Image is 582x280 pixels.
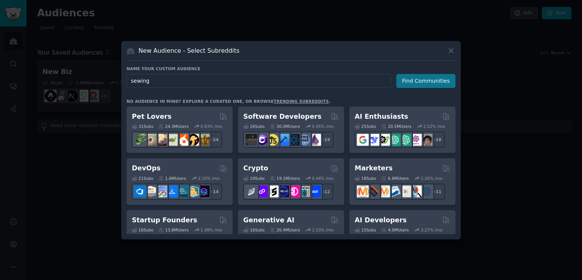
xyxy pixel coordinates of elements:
[429,132,445,148] div: + 18
[355,216,407,225] h2: AI Developers
[134,186,146,197] img: azuredevops
[158,124,188,129] div: 24.3M Users
[355,227,376,233] div: 15 Sub s
[256,134,268,146] img: csharp
[277,134,289,146] img: iOSProgramming
[177,186,188,197] img: platformengineering
[421,186,432,197] img: OnlineMarketing
[309,134,321,146] img: elixir
[132,216,197,225] h2: Startup Founders
[357,134,369,146] img: GoogleGeminiAI
[243,227,264,233] div: 16 Sub s
[312,176,333,181] div: 0.44 % /mo
[200,124,222,129] div: 0.83 % /mo
[270,176,300,181] div: 19.1M Users
[155,134,167,146] img: leopardgeckos
[132,112,172,121] h2: Pet Lovers
[399,186,411,197] img: googleads
[429,184,445,200] div: + 11
[132,227,153,233] div: 16 Sub s
[312,124,333,129] div: 0.45 % /mo
[198,134,210,146] img: dogbreed
[243,164,268,173] h2: Crypto
[355,176,376,181] div: 18 Sub s
[187,186,199,197] img: aws_cdk
[198,176,220,181] div: 2.10 % /mo
[267,134,278,146] img: learnjavascript
[421,176,443,181] div: 1.26 % /mo
[421,227,443,233] div: 3.27 % /mo
[312,227,333,233] div: 1.53 % /mo
[318,184,333,200] div: + 12
[368,186,379,197] img: bigseo
[198,186,210,197] img: PlatformEngineers
[378,134,390,146] img: AItoolsCatalog
[145,134,156,146] img: ballpython
[246,186,257,197] img: ethfinance
[389,186,401,197] img: Emailmarketing
[158,227,188,233] div: 13.8M Users
[396,74,455,88] button: Find Communities
[299,134,310,146] img: AskComputerScience
[381,227,409,233] div: 4.0M Users
[187,134,199,146] img: PetAdvice
[270,227,300,233] div: 20.4M Users
[200,227,222,233] div: 1.48 % /mo
[166,134,178,146] img: turtle
[355,164,393,173] h2: Marketers
[288,186,300,197] img: defiblockchain
[246,134,257,146] img: software
[357,186,369,197] img: content_marketing
[267,186,278,197] img: ethstaker
[256,186,268,197] img: 0xPolygon
[134,134,146,146] img: herpetology
[410,186,422,197] img: MarketingResearch
[127,74,391,88] input: Pick a short name, like "Digital Marketers" or "Movie-Goers"
[270,124,300,129] div: 30.0M Users
[299,186,310,197] img: CryptoNews
[206,132,222,148] div: + 24
[206,184,222,200] div: + 14
[243,176,264,181] div: 19 Sub s
[139,47,239,55] h3: New Audience - Select Subreddits
[389,134,401,146] img: chatgpt_promptDesign
[166,186,178,197] img: DevOpsLinks
[243,112,321,121] h2: Software Developers
[177,134,188,146] img: cockatiel
[318,132,333,148] div: + 19
[288,134,300,146] img: reactnative
[243,216,294,225] h2: Generative AI
[421,134,432,146] img: ArtificalIntelligence
[410,134,422,146] img: OpenAIDev
[158,176,186,181] div: 1.6M Users
[145,186,156,197] img: AWS_Certified_Experts
[132,124,153,129] div: 31 Sub s
[132,164,161,173] h2: DevOps
[277,186,289,197] img: web3
[132,176,153,181] div: 21 Sub s
[243,124,264,129] div: 26 Sub s
[355,124,376,129] div: 25 Sub s
[127,66,455,71] h3: Name your custom audience
[309,186,321,197] img: defi_
[355,112,408,121] h2: AI Enthusiasts
[155,186,167,197] img: Docker_DevOps
[378,186,390,197] img: AskMarketing
[127,99,330,104] div: No audience in mind? Explore a curated one, or browse .
[423,124,445,129] div: 2.52 % /mo
[274,99,329,104] a: trending subreddits
[381,176,409,181] div: 6.6M Users
[368,134,379,146] img: DeepSeek
[399,134,411,146] img: chatgpt_prompts_
[381,124,411,129] div: 20.5M Users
